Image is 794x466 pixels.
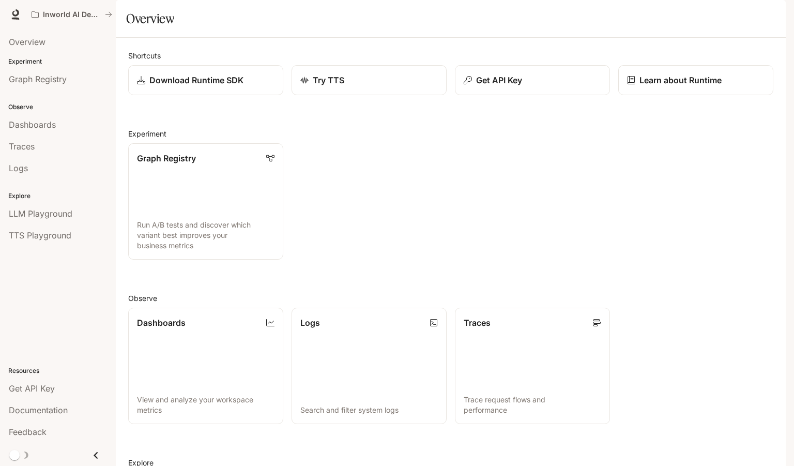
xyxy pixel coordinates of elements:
p: Trace request flows and performance [464,395,601,415]
h1: Overview [126,8,174,29]
a: DashboardsView and analyze your workspace metrics [128,308,283,424]
p: Learn about Runtime [639,74,722,86]
a: Try TTS [292,65,447,95]
p: Inworld AI Demos [43,10,101,19]
p: Dashboards [137,317,186,329]
p: Get API Key [476,74,522,86]
h2: Experiment [128,128,773,139]
a: TracesTrace request flows and performance [455,308,610,424]
h2: Shortcuts [128,50,773,61]
a: Download Runtime SDK [128,65,283,95]
a: LogsSearch and filter system logs [292,308,447,424]
p: Traces [464,317,491,329]
p: Search and filter system logs [300,405,438,415]
button: Get API Key [455,65,610,95]
p: Graph Registry [137,152,196,164]
a: Learn about Runtime [618,65,773,95]
p: Try TTS [313,74,344,86]
a: Graph RegistryRun A/B tests and discover which variant best improves your business metrics [128,143,283,260]
p: Logs [300,317,320,329]
h2: Observe [128,293,773,304]
p: Run A/B tests and discover which variant best improves your business metrics [137,220,274,251]
p: Download Runtime SDK [149,74,243,86]
button: All workspaces [27,4,117,25]
p: View and analyze your workspace metrics [137,395,274,415]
